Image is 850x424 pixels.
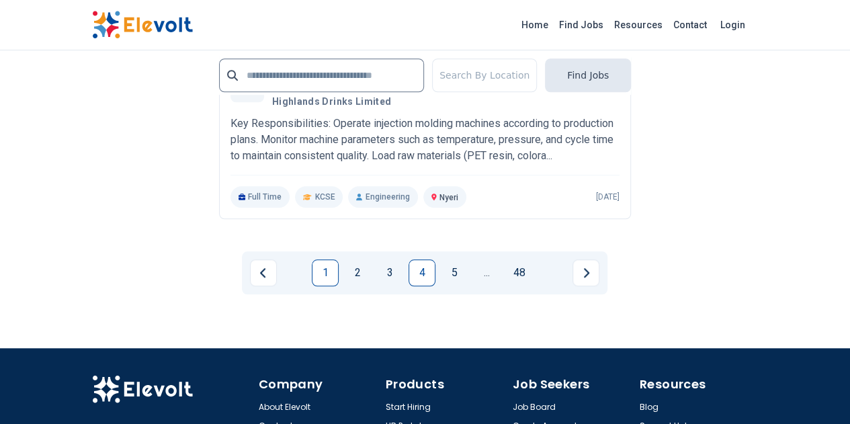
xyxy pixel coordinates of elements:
h4: Products [386,375,505,394]
img: Elevolt [92,375,193,403]
ul: Pagination [250,259,599,286]
a: Page 1 [312,259,339,286]
a: Find Jobs [554,14,609,36]
iframe: Chat Widget [783,359,850,424]
span: KCSE [314,192,335,202]
a: Resources [609,14,668,36]
a: Page 3 [376,259,403,286]
a: Start Hiring [386,402,431,413]
a: Contact [668,14,712,36]
a: Page 2 [344,259,371,286]
a: Blog [640,402,658,413]
a: Next page [572,259,599,286]
button: Find Jobs [545,58,631,92]
p: Full Time [230,186,290,208]
a: About Elevolt [259,402,310,413]
h4: Job Seekers [513,375,632,394]
a: Job Board [513,402,556,413]
a: Previous page [250,259,277,286]
span: Nyeri [439,193,458,202]
a: Jump forward [473,259,500,286]
span: Highlands Drinks Limited [272,96,391,108]
p: Key Responsibilities: Operate injection molding machines according to production plans. Monitor m... [230,116,620,164]
a: Login [712,11,753,38]
a: Home [516,14,554,36]
a: Highlands Drinks LimitedMachine Operator Injection Moulding (Preform Manufacturing)Highlands Drin... [230,64,620,208]
p: [DATE] [596,192,620,202]
h4: Resources [640,375,759,394]
a: Page 4 is your current page [409,259,435,286]
img: Elevolt [92,11,193,39]
a: Page 5 [441,259,468,286]
h4: Company [259,375,378,394]
p: Engineering [348,186,417,208]
a: Page 48 [505,259,532,286]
